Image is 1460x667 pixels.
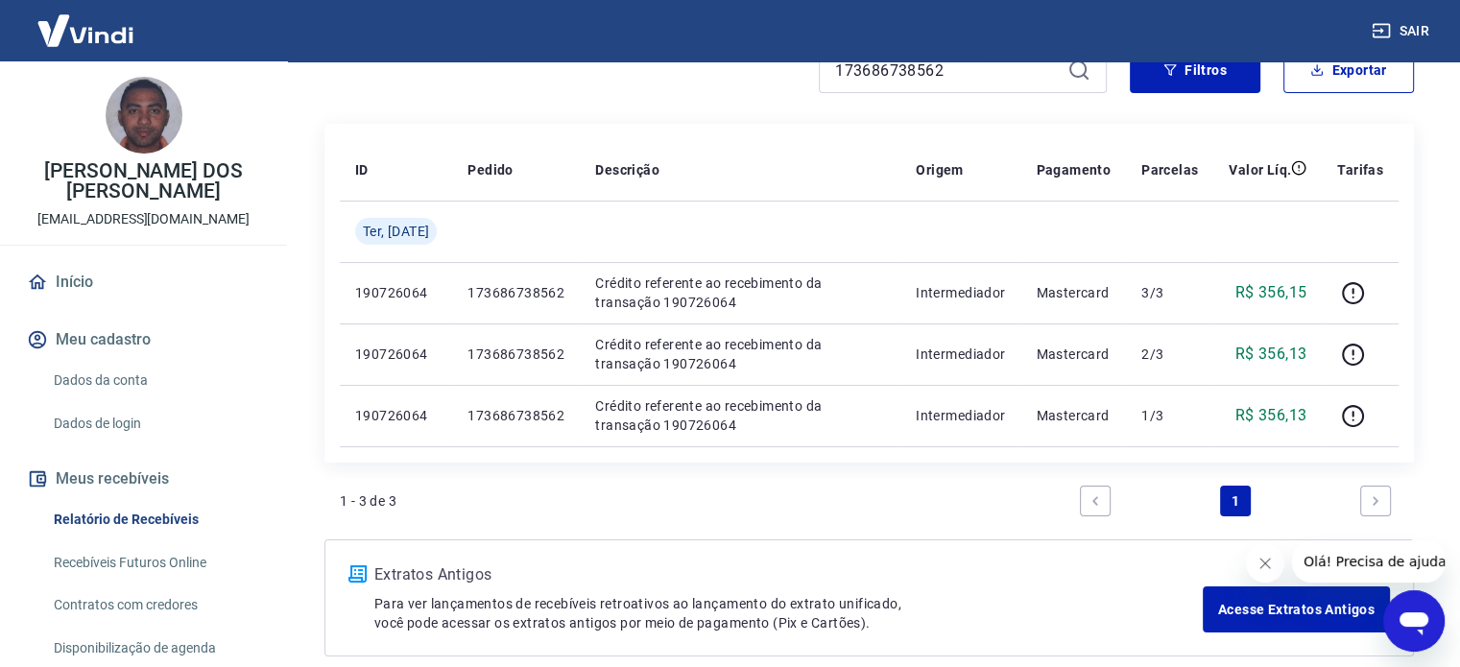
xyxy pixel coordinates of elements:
[355,283,437,302] p: 190726064
[595,274,885,312] p: Crédito referente ao recebimento da transação 190726064
[1130,47,1260,93] button: Filtros
[595,335,885,373] p: Crédito referente ao recebimento da transação 190726064
[46,361,264,400] a: Dados da conta
[1203,586,1390,632] a: Acesse Extratos Antigos
[835,56,1060,84] input: Busque pelo número do pedido
[1368,13,1437,49] button: Sair
[37,209,250,229] p: [EMAIL_ADDRESS][DOMAIN_NAME]
[106,77,182,154] img: b364baf0-585a-4717-963f-4c6cdffdd737.jpeg
[355,406,437,425] p: 190726064
[467,406,564,425] p: 173686738562
[1036,345,1111,364] p: Mastercard
[916,160,963,179] p: Origem
[340,491,396,511] p: 1 - 3 de 3
[1141,160,1198,179] p: Parcelas
[12,13,161,29] span: Olá! Precisa de ajuda?
[1080,486,1111,516] a: Previous page
[1141,345,1198,364] p: 2/3
[1337,160,1383,179] p: Tarifas
[23,319,264,361] button: Meu cadastro
[1220,486,1251,516] a: Page 1 is your current page
[1141,283,1198,302] p: 3/3
[46,585,264,625] a: Contratos com credores
[1235,343,1307,366] p: R$ 356,13
[348,565,367,583] img: ícone
[374,563,1203,586] p: Extratos Antigos
[46,500,264,539] a: Relatório de Recebíveis
[1036,160,1111,179] p: Pagamento
[595,396,885,435] p: Crédito referente ao recebimento da transação 190726064
[23,1,148,60] img: Vindi
[23,261,264,303] a: Início
[1292,540,1445,583] iframe: Mensagem da empresa
[46,404,264,443] a: Dados de login
[595,160,659,179] p: Descrição
[467,160,513,179] p: Pedido
[355,345,437,364] p: 190726064
[355,160,369,179] p: ID
[1036,283,1111,302] p: Mastercard
[15,161,272,202] p: [PERSON_NAME] DOS [PERSON_NAME]
[1235,404,1307,427] p: R$ 356,13
[1383,590,1445,652] iframe: Botão para abrir a janela de mensagens
[46,543,264,583] a: Recebíveis Futuros Online
[467,283,564,302] p: 173686738562
[916,283,1005,302] p: Intermediador
[1246,544,1284,583] iframe: Fechar mensagem
[1360,486,1391,516] a: Next page
[916,345,1005,364] p: Intermediador
[363,222,429,241] span: Ter, [DATE]
[1235,281,1307,304] p: R$ 356,15
[374,594,1203,632] p: Para ver lançamentos de recebíveis retroativos ao lançamento do extrato unificado, você pode aces...
[1229,160,1291,179] p: Valor Líq.
[916,406,1005,425] p: Intermediador
[1141,406,1198,425] p: 1/3
[467,345,564,364] p: 173686738562
[1283,47,1414,93] button: Exportar
[1036,406,1111,425] p: Mastercard
[23,458,264,500] button: Meus recebíveis
[1072,478,1399,524] ul: Pagination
